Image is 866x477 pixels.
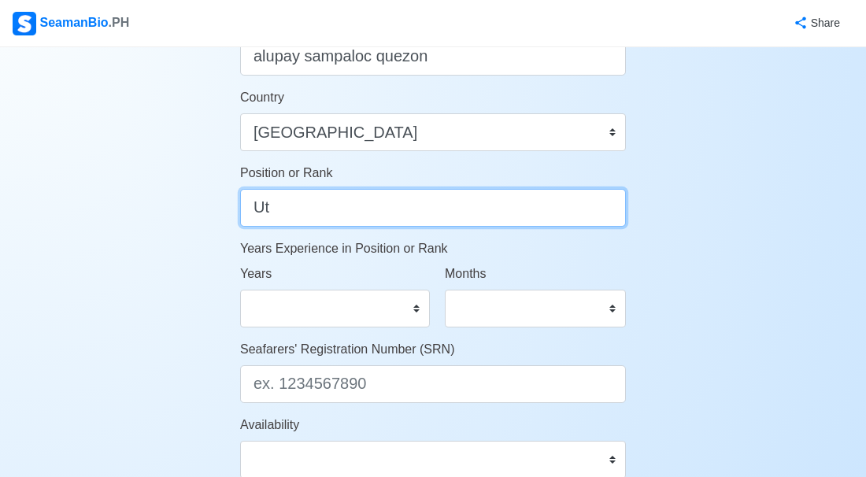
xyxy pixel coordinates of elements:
label: Years [240,264,272,283]
span: .PH [109,16,130,29]
input: ex. 1234567890 [240,365,626,403]
input: ex. Pooc Occidental, Tubigon, Bohol [240,38,626,76]
span: Position or Rank [240,166,332,179]
span: Seafarers' Registration Number (SRN) [240,342,454,356]
label: Availability [240,416,299,434]
label: Months [445,264,486,283]
input: ex. 2nd Officer w/ Master License [240,189,626,227]
button: Share [778,8,853,39]
img: Logo [13,12,36,35]
label: Country [240,88,284,107]
div: SeamanBio [13,12,129,35]
p: Years Experience in Position or Rank [240,239,626,258]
